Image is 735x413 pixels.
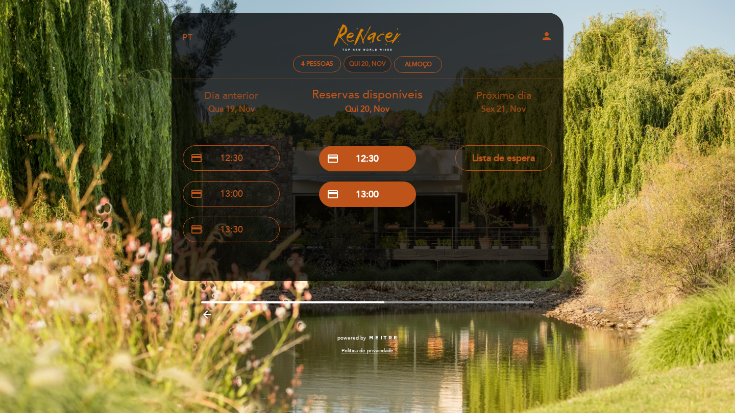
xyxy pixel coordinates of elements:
button: Lista de espera [455,145,552,171]
div: Almoço [405,61,432,68]
a: Política de privacidade [341,347,394,354]
div: Qua 19, nov [171,104,292,115]
button: credit_card 13:30 [183,217,280,242]
div: Dia anterior [171,89,292,115]
img: MEITRE [369,335,398,341]
i: person [541,30,553,42]
span: credit_card [190,223,203,236]
button: person [541,30,553,46]
div: Qui 20, nov [349,60,386,68]
span: 4 pessoas [301,60,333,68]
button: credit_card 13:00 [319,182,416,207]
button: credit_card 12:30 [183,145,280,171]
button: credit_card 12:30 [319,146,416,171]
button: credit_card 13:00 [183,181,280,206]
div: Próximo dia [443,89,564,115]
span: credit_card [327,152,339,165]
span: credit_card [327,188,339,200]
i: arrow_backward [201,308,213,321]
div: Qui 20, nov [307,104,428,115]
span: powered by [337,334,366,342]
a: Restaurante Renacer [304,24,431,52]
div: Reservas disponíveis [307,87,428,115]
span: credit_card [190,152,203,164]
a: powered by [337,334,398,342]
span: credit_card [190,188,203,200]
div: Sex 21, nov [443,104,564,115]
